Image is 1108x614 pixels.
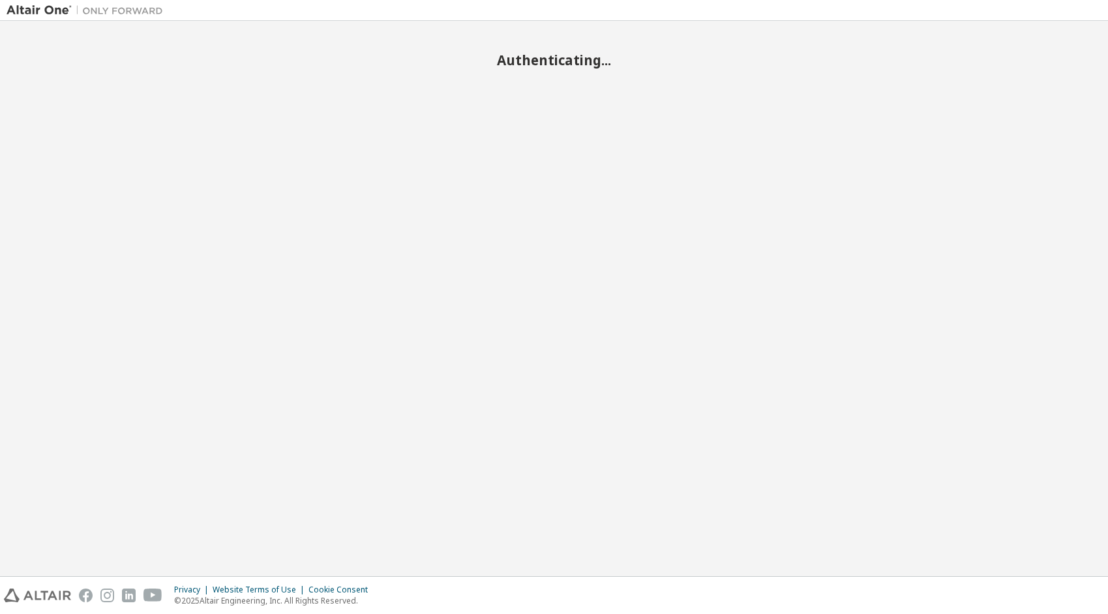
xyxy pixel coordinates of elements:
[143,589,162,602] img: youtube.svg
[100,589,114,602] img: instagram.svg
[308,585,376,595] div: Cookie Consent
[4,589,71,602] img: altair_logo.svg
[213,585,308,595] div: Website Terms of Use
[174,595,376,606] p: © 2025 Altair Engineering, Inc. All Rights Reserved.
[7,4,170,17] img: Altair One
[174,585,213,595] div: Privacy
[122,589,136,602] img: linkedin.svg
[79,589,93,602] img: facebook.svg
[7,52,1101,69] h2: Authenticating...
